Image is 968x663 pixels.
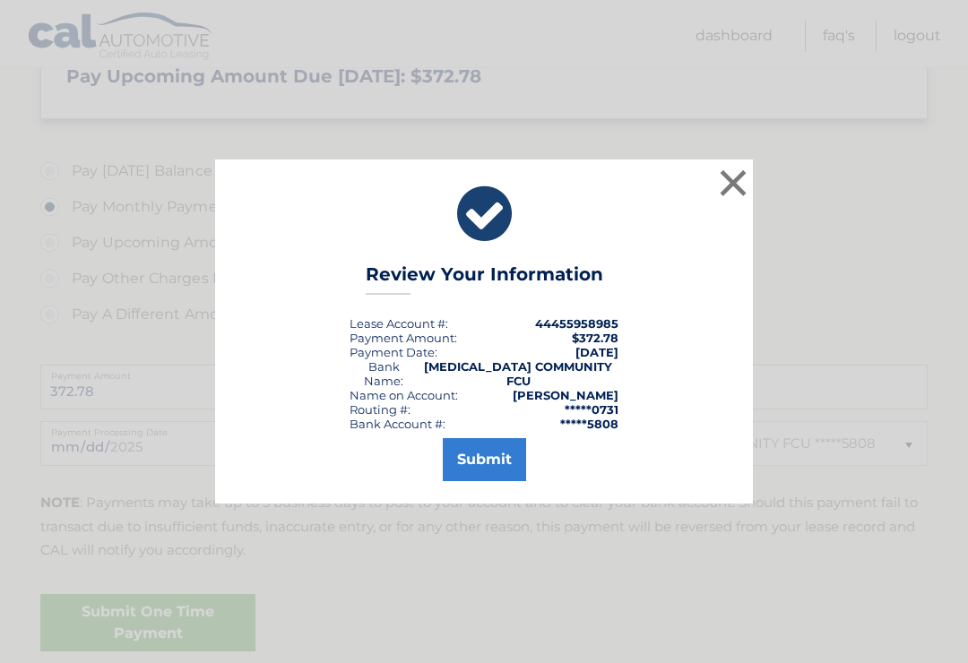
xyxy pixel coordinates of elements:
[350,417,445,431] div: Bank Account #:
[350,402,411,417] div: Routing #:
[424,359,612,388] strong: [MEDICAL_DATA] COMMUNITY FCU
[575,345,618,359] span: [DATE]
[366,263,603,295] h3: Review Your Information
[350,331,457,345] div: Payment Amount:
[535,316,618,331] strong: 44455958985
[350,345,435,359] span: Payment Date
[350,359,418,388] div: Bank Name:
[513,388,618,402] strong: [PERSON_NAME]
[572,331,618,345] span: $372.78
[350,388,458,402] div: Name on Account:
[443,438,526,481] button: Submit
[350,316,448,331] div: Lease Account #:
[350,345,437,359] div: :
[715,165,751,201] button: ×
